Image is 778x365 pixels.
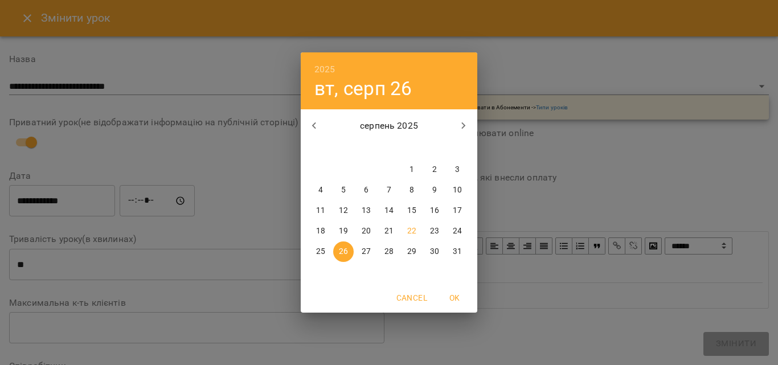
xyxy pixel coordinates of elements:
[316,225,325,237] p: 18
[453,225,462,237] p: 24
[430,246,439,257] p: 30
[402,142,422,154] span: пт
[379,241,399,262] button: 28
[424,142,445,154] span: сб
[387,184,391,196] p: 7
[424,180,445,200] button: 9
[379,200,399,221] button: 14
[333,142,354,154] span: вт
[379,142,399,154] span: чт
[384,246,394,257] p: 28
[362,225,371,237] p: 20
[314,77,412,100] button: вт, серп 26
[392,288,432,308] button: Cancel
[402,200,422,221] button: 15
[402,159,422,180] button: 1
[356,241,376,262] button: 27
[447,200,468,221] button: 17
[441,291,468,305] span: OK
[310,142,331,154] span: пн
[316,246,325,257] p: 25
[333,200,354,221] button: 12
[384,205,394,216] p: 14
[384,225,394,237] p: 21
[379,221,399,241] button: 21
[424,241,445,262] button: 30
[333,241,354,262] button: 26
[328,119,451,133] p: серпень 2025
[430,205,439,216] p: 16
[447,241,468,262] button: 31
[424,221,445,241] button: 23
[396,291,427,305] span: Cancel
[407,246,416,257] p: 29
[356,200,376,221] button: 13
[447,180,468,200] button: 10
[356,180,376,200] button: 6
[402,221,422,241] button: 22
[310,221,331,241] button: 18
[310,200,331,221] button: 11
[453,246,462,257] p: 31
[424,159,445,180] button: 2
[432,164,437,175] p: 2
[453,184,462,196] p: 10
[362,205,371,216] p: 13
[432,184,437,196] p: 9
[333,180,354,200] button: 5
[379,180,399,200] button: 7
[453,205,462,216] p: 17
[430,225,439,237] p: 23
[339,225,348,237] p: 19
[447,142,468,154] span: нд
[410,184,414,196] p: 8
[455,164,460,175] p: 3
[333,221,354,241] button: 19
[436,288,473,308] button: OK
[407,205,416,216] p: 15
[362,246,371,257] p: 27
[341,184,346,196] p: 5
[310,241,331,262] button: 25
[447,159,468,180] button: 3
[402,241,422,262] button: 29
[356,221,376,241] button: 20
[318,184,323,196] p: 4
[310,180,331,200] button: 4
[410,164,414,175] p: 1
[339,205,348,216] p: 12
[424,200,445,221] button: 16
[364,184,368,196] p: 6
[339,246,348,257] p: 26
[356,142,376,154] span: ср
[314,61,335,77] button: 2025
[407,225,416,237] p: 22
[447,221,468,241] button: 24
[402,180,422,200] button: 8
[316,205,325,216] p: 11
